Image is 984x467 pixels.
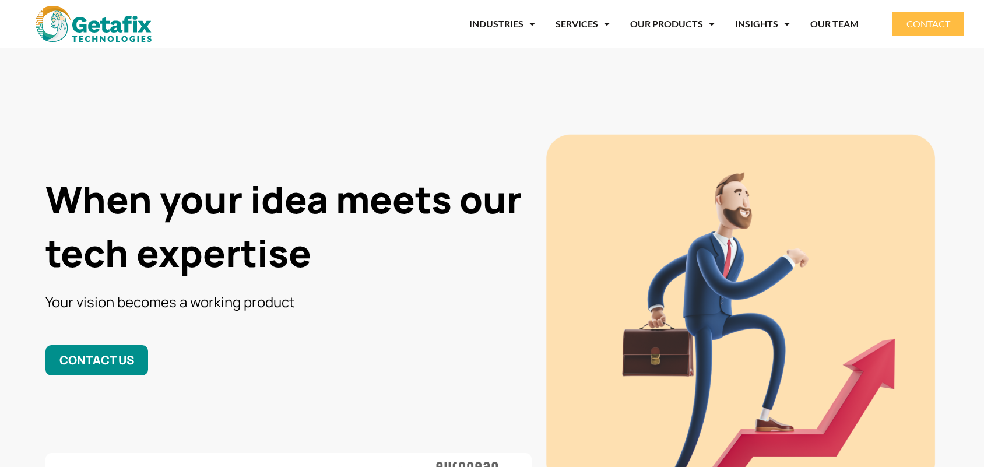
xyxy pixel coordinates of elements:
h3: Your vision becomes a working product [45,292,532,311]
h1: When your idea meets our tech expertise [45,173,532,281]
a: OUR TEAM [810,10,859,37]
a: CONTACT US [45,345,148,375]
img: web and mobile application development company [36,6,152,42]
span: CONTACT [906,19,950,29]
a: INSIGHTS [735,10,790,37]
span: CONTACT US [59,352,134,368]
a: OUR PRODUCTS [630,10,715,37]
nav: Menu [193,10,859,37]
a: CONTACT [892,12,964,36]
a: SERVICES [556,10,610,37]
a: INDUSTRIES [469,10,535,37]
